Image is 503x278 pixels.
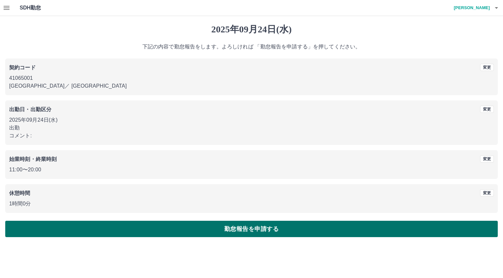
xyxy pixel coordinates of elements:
b: 休憩時間 [9,190,30,196]
h1: 2025年09月24日(水) [5,24,498,35]
p: [GEOGRAPHIC_DATA] ／ [GEOGRAPHIC_DATA] [9,82,494,90]
button: 勤怠報告を申請する [5,221,498,237]
p: コメント: [9,132,494,140]
b: 出勤日・出勤区分 [9,107,51,112]
p: 41065001 [9,74,494,82]
button: 変更 [480,64,494,71]
p: 2025年09月24日(水) [9,116,494,124]
b: 契約コード [9,65,36,70]
p: 出勤 [9,124,494,132]
p: 1時間0分 [9,200,494,208]
button: 変更 [480,189,494,197]
b: 始業時刻・終業時刻 [9,156,57,162]
button: 変更 [480,106,494,113]
p: 下記の内容で勤怠報告をします。よろしければ 「勤怠報告を申請する」を押してください。 [5,43,498,51]
button: 変更 [480,155,494,163]
p: 11:00 〜 20:00 [9,166,494,174]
